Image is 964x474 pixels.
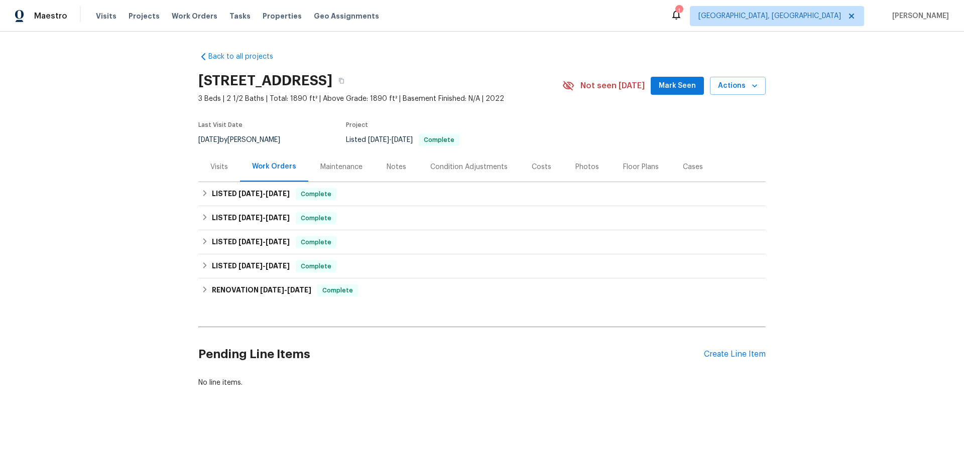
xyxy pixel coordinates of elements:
[198,278,766,302] div: RENOVATION [DATE]-[DATE]Complete
[710,77,766,95] button: Actions
[198,254,766,278] div: LISTED [DATE]-[DATE]Complete
[212,188,290,200] h6: LISTED
[704,350,766,359] div: Create Line Item
[260,286,311,293] span: -
[198,52,295,62] a: Back to all projects
[297,213,335,223] span: Complete
[318,285,357,295] span: Complete
[651,77,704,95] button: Mark Seen
[346,136,459,143] span: Listed
[198,76,332,86] h2: [STREET_ADDRESS]
[320,162,363,172] div: Maintenance
[287,286,311,293] span: [DATE]
[580,81,645,91] span: Not seen [DATE]
[332,72,350,90] button: Copy Address
[675,6,682,16] div: 1
[198,378,766,388] div: No line items.
[623,162,659,172] div: Floor Plans
[430,162,508,172] div: Condition Adjustments
[420,137,458,143] span: Complete
[34,11,67,21] span: Maestro
[266,238,290,245] span: [DATE]
[368,136,389,143] span: [DATE]
[260,286,284,293] span: [DATE]
[346,122,368,128] span: Project
[252,162,296,172] div: Work Orders
[532,162,551,172] div: Costs
[212,212,290,224] h6: LISTED
[129,11,160,21] span: Projects
[198,206,766,230] div: LISTED [DATE]-[DATE]Complete
[266,190,290,197] span: [DATE]
[238,190,290,197] span: -
[198,230,766,254] div: LISTED [DATE]-[DATE]Complete
[238,238,290,245] span: -
[198,136,219,143] span: [DATE]
[683,162,703,172] div: Cases
[314,11,379,21] span: Geo Assignments
[718,80,758,92] span: Actions
[387,162,406,172] div: Notes
[392,136,413,143] span: [DATE]
[238,238,263,245] span: [DATE]
[238,262,290,269] span: -
[198,331,704,378] h2: Pending Line Items
[238,262,263,269] span: [DATE]
[888,11,949,21] span: [PERSON_NAME]
[297,261,335,271] span: Complete
[698,11,841,21] span: [GEOGRAPHIC_DATA], [GEOGRAPHIC_DATA]
[198,182,766,206] div: LISTED [DATE]-[DATE]Complete
[266,262,290,269] span: [DATE]
[212,260,290,272] h6: LISTED
[212,284,311,296] h6: RENOVATION
[96,11,116,21] span: Visits
[297,237,335,247] span: Complete
[198,134,292,146] div: by [PERSON_NAME]
[172,11,217,21] span: Work Orders
[368,136,413,143] span: -
[238,190,263,197] span: [DATE]
[575,162,599,172] div: Photos
[212,236,290,248] h6: LISTED
[238,214,263,221] span: [DATE]
[297,189,335,199] span: Complete
[229,13,251,20] span: Tasks
[210,162,228,172] div: Visits
[198,94,562,104] span: 3 Beds | 2 1/2 Baths | Total: 1890 ft² | Above Grade: 1890 ft² | Basement Finished: N/A | 2022
[238,214,290,221] span: -
[266,214,290,221] span: [DATE]
[659,80,696,92] span: Mark Seen
[263,11,302,21] span: Properties
[198,122,243,128] span: Last Visit Date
